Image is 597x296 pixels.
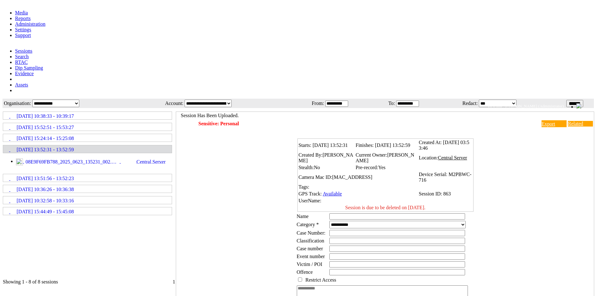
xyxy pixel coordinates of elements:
span: [DATE] 13:51:56 - 13:52:23 [17,176,74,181]
span: [PERSON_NAME] [356,152,414,163]
span: 08E9F69FB788_2025_0623_135231_002.MP4 [24,159,120,165]
a: [DATE] 10:38:33 - 10:39:17 [3,112,171,119]
span: Session ID: [419,191,442,196]
span: [DATE] 10:36:26 - 10:36:38 [17,187,74,192]
a: Assets [15,82,28,87]
a: Evidence [15,71,34,76]
span: Finishes: [356,143,374,148]
span: [DATE] 13:52:59 [375,143,410,148]
span: Classification [297,238,324,243]
td: Location: [418,152,472,164]
span: Session Has Been Uploaded. [181,113,239,118]
span: Device Serial: [419,172,447,177]
a: [DATE] 15:52:51 - 15:53:27 [3,123,171,130]
span: Victim / POI [297,262,322,267]
span: 863 [443,191,451,196]
span: Starts: [299,143,312,148]
span: Case Number: [297,230,326,236]
td: Account: [141,99,184,107]
span: [DATE] 10:38:33 - 10:39:17 [17,113,74,119]
a: Reports [15,16,31,21]
img: video24_pre.svg [16,158,23,165]
span: [DATE] 15:52:51 - 15:53:27 [17,125,74,130]
td: Camera Mac ID: [298,171,418,183]
a: [DATE] 10:32:58 - 10:33:16 [3,197,171,204]
a: Support [15,33,31,38]
a: [DATE] 13:51:56 - 13:52:23 [3,174,171,181]
span: [MAC_ADDRESS] [332,174,372,180]
span: Central Server [438,155,467,160]
a: Sessions [15,48,32,54]
span: Tags: [299,184,309,190]
span: Session is due to be deleted on [DATE]. [345,205,426,210]
span: [DATE] 13:52:31 - 13:52:59 [17,147,74,153]
span: [PERSON_NAME] [299,152,353,163]
a: Available [323,191,342,196]
span: [DATE] 13:52:31 [312,143,348,148]
td: Organisation: [3,99,31,107]
a: [DATE] 15:24:14 - 15:25:08 [3,134,171,141]
a: [DATE] 10:36:26 - 10:36:38 [3,185,171,192]
a: [DATE] 15:44:49 - 15:45:08 [3,208,171,215]
td: Sensitive: Personal [198,120,519,127]
span: Case number [297,246,323,251]
span: 1 [173,279,175,284]
td: Created By: [298,152,355,164]
td: Pre-record: [355,164,418,171]
span: No [314,165,320,170]
span: Created At: [419,140,442,145]
span: Central Server [121,159,169,164]
td: Current Owner: [355,152,418,164]
a: Search [15,54,29,59]
span: Showing 1 - 8 of 8 sessions [3,279,58,284]
td: Stealth: [298,164,355,171]
label: Category * [297,222,319,227]
a: 08E9F69FB788_2025_0623_135231_002.MP4 Central Server [16,158,169,164]
label: Name [297,214,309,219]
span: Yes [378,165,385,170]
span: [DATE] 10:32:58 - 10:33:16 [17,198,74,204]
a: Dip Sampling [15,65,43,70]
span: [DATE] 15:24:14 - 15:25:08 [17,136,74,141]
span: [DATE] 15:44:49 - 15:45:08 [17,209,74,215]
img: bell24.png [576,103,581,108]
span: UserName: [299,198,322,203]
a: [DATE] 13:52:31 - 13:52:59 [3,146,171,153]
span: [DATE] 03:53:46 [419,140,469,151]
a: RTAC [15,60,28,65]
span: Offence [297,269,313,275]
span: Welcome, [PERSON_NAME] (Administrator) [488,104,564,108]
span: M2PBWC-716 [419,172,471,183]
a: Export [542,120,567,127]
span: Event number [297,254,325,259]
td: Redact: [450,99,478,107]
a: Settings [15,27,31,32]
a: Administration [15,21,45,27]
a: Related [568,121,593,127]
td: Restrict Access [296,276,477,283]
a: Media [15,10,28,15]
span: GPS Track: [299,191,322,196]
td: To: [379,99,395,107]
td: From: [295,99,324,107]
